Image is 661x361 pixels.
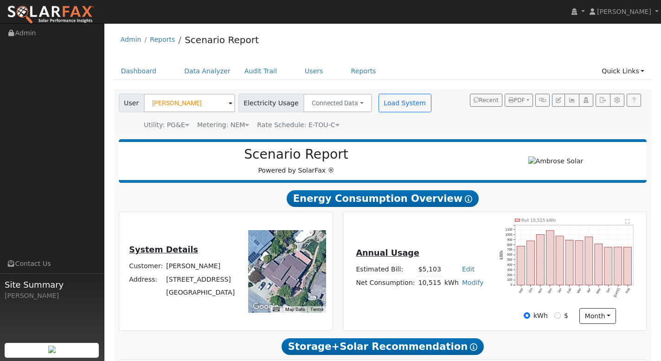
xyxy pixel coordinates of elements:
[417,276,443,290] td: 10,515
[604,247,612,285] rect: onclick=""
[417,263,443,276] td: $5,103
[282,338,484,355] span: Storage+Solar Recommendation
[470,94,502,107] button: Recent
[273,306,279,313] button: Keyboard shortcuts
[552,94,565,107] button: Edit User
[597,8,651,15] span: [PERSON_NAME]
[462,265,475,273] a: Edit
[506,228,513,231] text: 1100
[507,243,513,246] text: 800
[470,343,477,351] i: Show Help
[5,278,99,291] span: Site Summary
[185,34,259,45] a: Scenario Report
[624,247,632,285] rect: onclick=""
[579,94,593,107] button: Login As
[356,248,419,258] u: Annual Usage
[524,312,530,319] input: kWh
[505,94,533,107] button: PDF
[197,120,249,130] div: Metering: NEM
[595,244,603,285] rect: onclick=""
[508,97,525,103] span: PDF
[507,258,513,261] text: 500
[554,312,561,319] input: $
[114,63,164,80] a: Dashboard
[129,245,198,254] u: System Details
[5,291,99,301] div: [PERSON_NAME]
[121,36,141,43] a: Admin
[7,5,94,25] img: SolarFax
[546,231,554,285] rect: onclick=""
[567,287,572,294] text: Feb
[507,248,513,251] text: 700
[462,279,484,286] a: Modify
[250,301,281,313] img: Google
[48,346,56,353] img: retrieve
[547,287,553,294] text: Dec
[518,287,524,294] text: Sep
[128,260,165,273] td: Customer:
[521,218,556,223] text: Pull 10,515 kWh
[585,237,593,285] rect: onclick=""
[310,307,323,312] a: Terms (opens in new tab)
[507,238,513,241] text: 900
[586,287,592,294] text: Apr
[443,276,460,290] td: kWh
[564,311,568,321] label: $
[507,253,513,256] text: 600
[298,63,330,80] a: Users
[596,94,610,107] button: Export Interval Data
[257,121,339,129] span: Alias: HETOUC
[575,240,583,285] rect: onclick=""
[287,190,479,207] span: Energy Consumption Overview
[285,306,305,313] button: Map Data
[557,287,562,293] text: Jan
[238,94,304,112] span: Electricity Usage
[533,311,548,321] label: kWh
[507,263,513,266] text: 400
[250,301,281,313] a: Open this area in Google Maps (opens a new window)
[354,263,417,276] td: Estimated Bill:
[579,308,616,324] button: month
[606,287,611,293] text: Jun
[500,250,504,259] text: kWh
[507,278,513,282] text: 100
[613,287,621,298] text: [DATE]
[354,276,417,290] td: Net Consumption:
[528,156,584,166] img: Ambrose Solar
[465,195,472,203] i: Show Help
[595,63,651,80] a: Quick Links
[144,120,189,130] div: Utility: PG&E
[535,94,550,107] button: Generate Report Link
[614,247,622,285] rect: onclick=""
[150,36,175,43] a: Reports
[625,287,630,294] text: Aug
[511,283,513,286] text: 0
[627,94,641,107] a: Help Link
[506,233,513,236] text: 1000
[517,246,525,285] rect: onclick=""
[528,287,533,293] text: Oct
[577,287,582,294] text: Mar
[565,94,579,107] button: Multi-Series Graph
[165,286,237,299] td: [GEOGRAPHIC_DATA]
[128,147,464,162] h2: Scenario Report
[527,241,535,285] rect: onclick=""
[538,287,543,294] text: Nov
[344,63,383,80] a: Reports
[610,94,624,107] button: Settings
[144,94,235,112] input: Select a User
[165,273,237,286] td: [STREET_ADDRESS]
[537,234,545,285] rect: onclick=""
[237,63,284,80] a: Audit Trail
[128,273,165,286] td: Address:
[379,94,431,112] button: Load System
[507,268,513,271] text: 300
[596,287,602,294] text: May
[303,94,372,112] button: Connected Data
[165,260,237,273] td: [PERSON_NAME]
[177,63,237,80] a: Data Analyzer
[123,147,469,175] div: Powered by SolarFax ®
[119,94,144,112] span: User
[625,219,629,224] text: 
[556,236,564,285] rect: onclick=""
